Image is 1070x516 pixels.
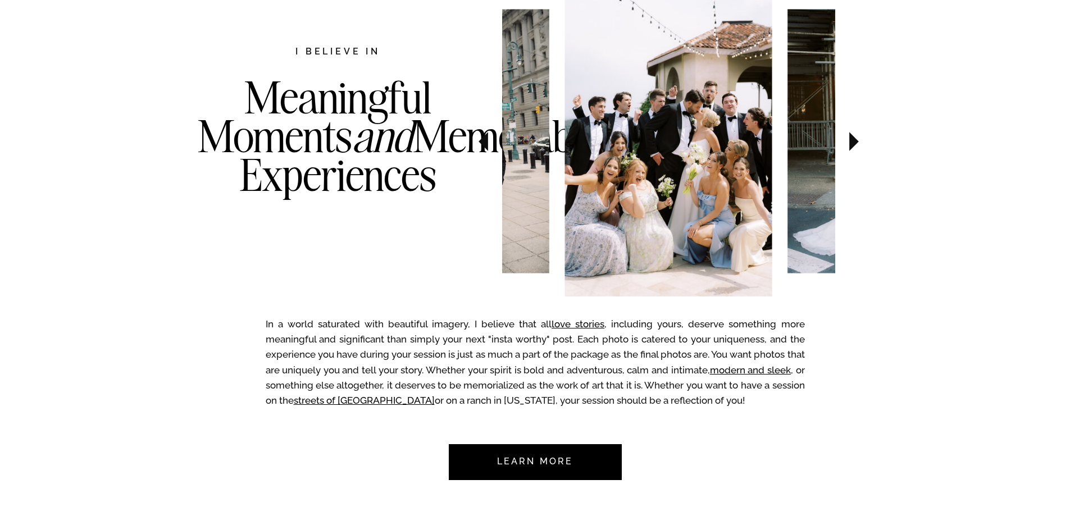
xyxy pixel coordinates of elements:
[236,45,440,60] h2: I believe in
[552,318,604,330] a: love stories
[482,444,588,480] a: Learn more
[294,395,435,406] a: streets of [GEOGRAPHIC_DATA]
[787,9,963,273] img: Bride in New York City with her dress train trailing behind her
[352,108,413,163] i: and
[710,364,791,376] a: modern and sleek
[266,317,805,414] p: In a world saturated with beautiful imagery, I believe that all , including yours, deserve someth...
[198,78,479,240] h3: Meaningful Moments Memorable Experiences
